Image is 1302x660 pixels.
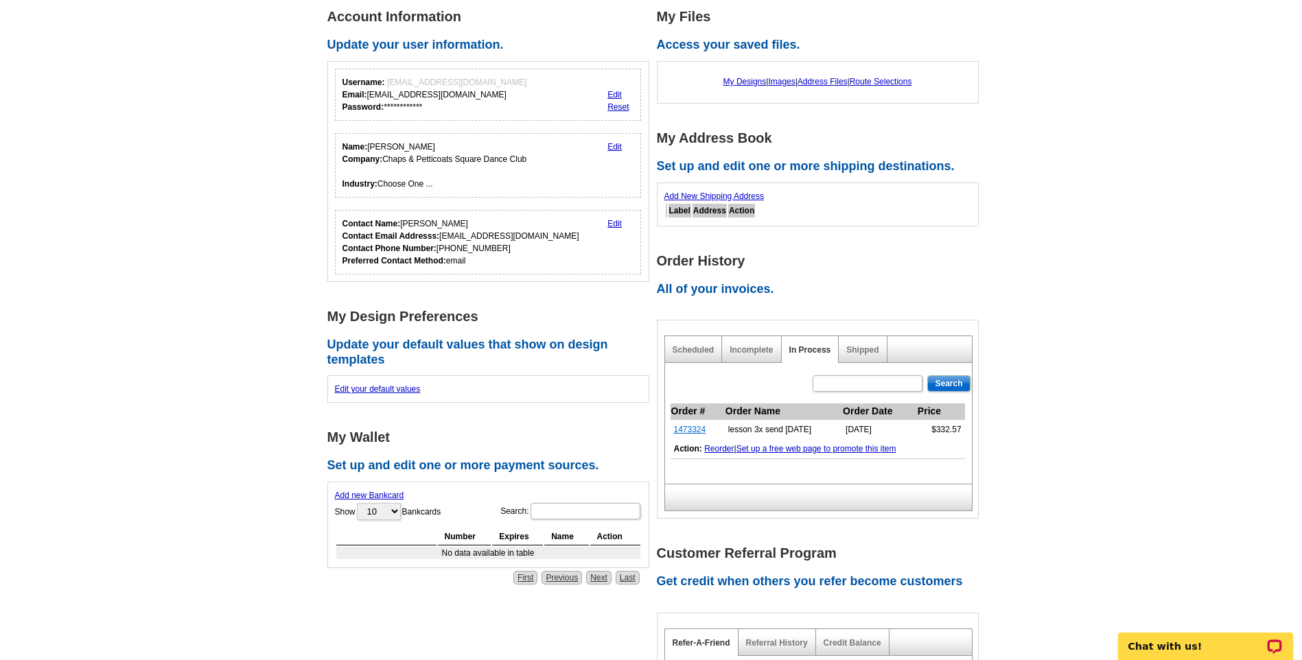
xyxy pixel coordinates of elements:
[342,179,377,189] strong: Industry:
[657,254,986,268] h1: Order History
[768,77,795,86] a: Images
[607,102,629,112] a: Reset
[824,638,881,648] a: Credit Balance
[674,444,702,453] b: Action:
[657,159,986,174] h2: Set up and edit one or more shipping destinations.
[846,345,879,355] a: Shipped
[927,375,970,392] input: Search
[664,69,971,95] div: | | |
[342,256,446,266] strong: Preferred Contact Method:
[917,403,965,420] th: Price
[917,420,965,440] td: $332.57
[789,345,831,355] a: In Process
[327,458,657,473] h2: Set up and edit one or more payment sources.
[723,77,767,86] a: My Designs
[657,282,986,297] h2: All of your invoices.
[657,131,986,145] h1: My Address Book
[657,38,986,53] h2: Access your saved files.
[673,638,730,648] a: Refer-A-Friend
[327,309,657,324] h1: My Design Preferences
[513,571,537,585] a: First
[492,528,543,545] th: Expires
[342,102,384,112] strong: Password:
[327,430,657,445] h1: My Wallet
[335,210,642,274] div: Who should we contact regarding order issues?
[673,345,714,355] a: Scheduled
[674,425,706,434] a: 1473324
[342,78,385,87] strong: Username:
[342,231,440,241] strong: Contact Email Addresss:
[657,10,986,24] h1: My Files
[657,574,986,589] h2: Get credit when others you refer become customers
[342,219,401,228] strong: Contact Name:
[798,77,848,86] a: Address Files
[327,338,657,367] h2: Update your default values that show on design templates
[335,502,441,521] label: Show Bankcards
[342,244,437,253] strong: Contact Phone Number:
[335,69,642,121] div: Your login information.
[607,90,622,99] a: Edit
[746,638,808,648] a: Referral History
[671,439,965,459] td: |
[342,217,579,267] div: [PERSON_NAME] [EMAIL_ADDRESS][DOMAIN_NAME] [PHONE_NUMBER] email
[669,204,691,217] th: Label
[586,571,612,585] a: Next
[850,77,912,86] a: Route Selections
[730,345,773,355] a: Incomplete
[335,491,404,500] a: Add new Bankcard
[736,444,896,453] a: Set up a free web page to promote this item
[342,154,383,164] strong: Company:
[542,571,582,585] a: Previous
[327,10,657,24] h1: Account Information
[725,403,842,420] th: Order Name
[842,420,917,440] td: [DATE]
[616,571,640,585] a: Last
[335,133,642,198] div: Your personal details.
[387,78,526,87] span: [EMAIL_ADDRESS][DOMAIN_NAME]
[336,547,640,559] td: No data available in table
[438,528,491,545] th: Number
[342,141,527,190] div: [PERSON_NAME] Chaps & Petticoats Square Dance Club Choose One ...
[693,204,727,217] th: Address
[342,142,368,152] strong: Name:
[704,444,734,453] a: Reorder
[842,403,917,420] th: Order Date
[544,528,588,545] th: Name
[531,503,640,519] input: Search:
[607,219,622,228] a: Edit
[607,142,622,152] a: Edit
[590,528,640,545] th: Action
[728,204,755,217] th: Action
[500,502,641,521] label: Search:
[1109,617,1302,660] iframe: LiveChat chat widget
[671,403,725,420] th: Order #
[664,191,764,201] a: Add New Shipping Address
[725,420,842,440] td: lesson 3x send [DATE]
[335,384,421,394] a: Edit your default values
[327,38,657,53] h2: Update your user information.
[657,546,986,561] h1: Customer Referral Program
[342,90,367,99] strong: Email:
[357,503,401,520] select: ShowBankcards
